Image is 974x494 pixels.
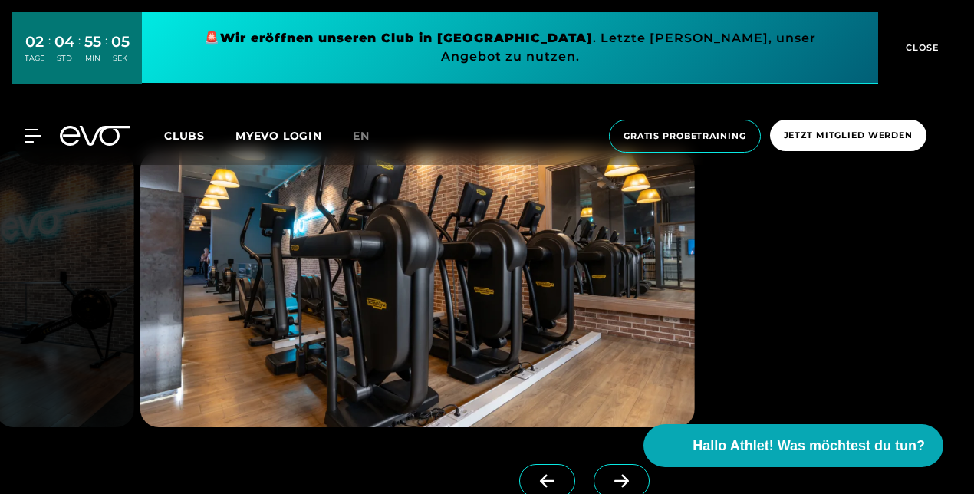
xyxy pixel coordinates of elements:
[784,129,913,142] span: Jetzt Mitglied werden
[693,436,925,456] span: Hallo Athlet! Was möchtest du tun?
[54,53,74,64] div: STD
[140,151,695,427] img: evofitness
[111,31,130,53] div: 05
[164,128,235,143] a: Clubs
[78,32,81,73] div: :
[643,424,943,467] button: Hallo Athlet! Was möchtest du tun?
[105,32,107,73] div: :
[111,53,130,64] div: SEK
[84,53,101,64] div: MIN
[48,32,51,73] div: :
[25,53,44,64] div: TAGE
[878,12,962,84] button: CLOSE
[353,129,370,143] span: en
[765,120,931,153] a: Jetzt Mitglied werden
[604,120,765,153] a: Gratis Probetraining
[624,130,746,143] span: Gratis Probetraining
[54,31,74,53] div: 04
[902,41,939,54] span: CLOSE
[25,31,44,53] div: 02
[84,31,101,53] div: 55
[235,129,322,143] a: MYEVO LOGIN
[164,129,205,143] span: Clubs
[353,127,388,145] a: en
